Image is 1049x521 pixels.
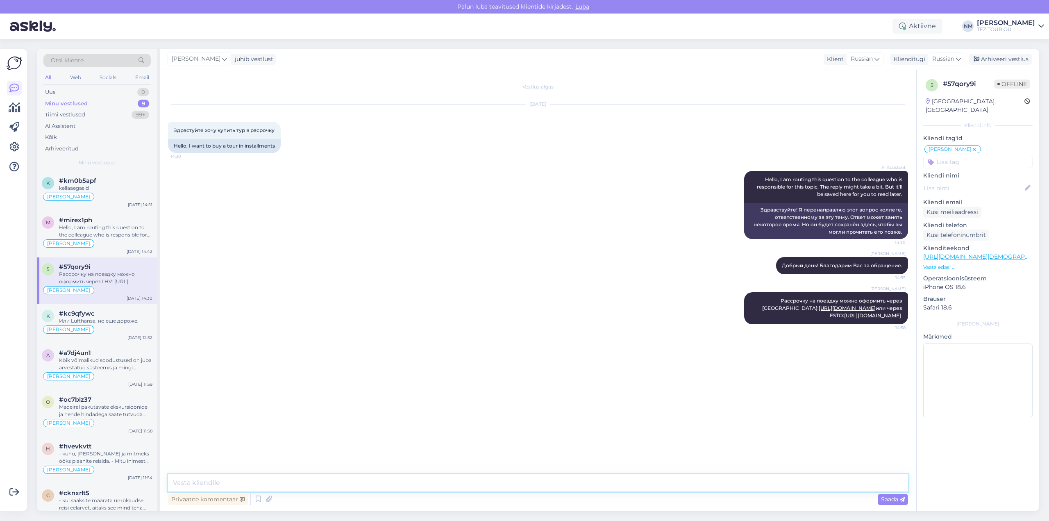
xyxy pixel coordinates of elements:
span: Saada [881,496,905,503]
p: Safari 18.6 [923,303,1033,312]
p: Kliendi email [923,198,1033,207]
div: [PERSON_NAME] [923,320,1033,328]
div: [DATE] 14:51 [128,202,152,208]
div: Klient [824,55,844,64]
div: Kõik võimalikud soodustused on juba arvestatud süsteemis ja mingi lisasoodustusi me pakkuda ei saa. [59,357,152,371]
span: #a7dj4un1 [59,349,91,357]
div: Arhiveeri vestlus [969,54,1032,65]
div: Madeiral pakutavate ekskursioonide ja nende hindadega saate tutvuda siin: [URL][DOMAIN_NAME] [59,403,152,418]
div: Или Lufthansa, но еще дороже. [59,317,152,325]
div: TEZ TOUR OÜ [977,26,1035,33]
div: 99+ [132,111,149,119]
span: #cknxrlt5 [59,489,89,497]
span: [PERSON_NAME] [47,467,90,472]
div: # 57qory9i [943,79,994,89]
span: Рассрочку на поездку можно оформить через [GEOGRAPHIC_DATA]: или через ESTO: [762,298,904,319]
span: [PERSON_NAME] [870,250,906,257]
span: Hello, I am routing this question to the colleague who is responsible for this topic. The reply m... [757,176,904,197]
div: Küsi meiliaadressi [923,207,981,218]
span: #hvevkvtt [59,443,91,450]
div: Vestlus algas [168,83,908,91]
div: - kui saaksite määrata umbkaudse reisi eelarvet, aitaks see mind teha pakkumise mis sobiks just T... [59,497,152,512]
span: [PERSON_NAME] [47,374,90,379]
div: Minu vestlused [45,100,88,108]
div: Socials [98,72,118,83]
span: Luba [573,3,592,10]
span: h [46,446,50,452]
span: 14:30 [170,153,201,159]
div: Здравствуйте! Я перенаправляю этот вопрос коллеге, ответственному за эту тему. Ответ может занять... [744,203,908,239]
div: [DATE] 11:54 [128,475,152,481]
span: #oc7blz37 [59,396,91,403]
span: k [46,180,50,186]
p: Operatsioonisüsteem [923,274,1033,283]
span: #km0b5apf [59,177,96,184]
p: Kliendi tag'id [923,134,1033,143]
div: Web [68,72,83,83]
a: [PERSON_NAME]TEZ TOUR OÜ [977,20,1044,33]
span: Здрастуйте хочу купить тур в расрочку [174,127,275,133]
a: [URL][DOMAIN_NAME] [844,312,901,319]
span: #mirex1ph [59,216,92,224]
div: [DATE] 14:42 [127,248,152,255]
span: Offline [994,80,1030,89]
input: Lisa nimi [924,184,1023,193]
span: 14:55 [875,275,906,281]
span: AI Assistent [875,164,906,171]
div: Рассрочку на поездку можно оформить через LHV: [URL][DOMAIN_NAME] или через ESTO: [URL][DOMAIN_NAME] [59,271,152,285]
p: Klienditeekond [923,244,1033,253]
div: kellaaegasid [59,184,152,192]
span: c [46,492,50,498]
span: #57qory9i [59,263,90,271]
div: - kuhu, [PERSON_NAME] ja mitmeks ööks plaanite reisida. - Mitu inimest soovib reisile minna. Kui ... [59,450,152,465]
span: o [46,399,50,405]
div: [DATE] 11:58 [128,428,152,434]
span: 5 [47,266,50,272]
span: [PERSON_NAME] [47,241,90,246]
div: All [43,72,53,83]
a: [URL][DOMAIN_NAME] [819,305,876,311]
span: [PERSON_NAME] [47,288,90,293]
div: juhib vestlust [232,55,273,64]
div: Aktiivne [892,19,942,34]
span: 14:30 [875,239,906,246]
span: Добрый день! Благодарим Вас за обращение. [782,262,902,268]
div: 9 [138,100,149,108]
div: Email [134,72,151,83]
span: [PERSON_NAME] [47,421,90,425]
div: [PERSON_NAME] [977,20,1035,26]
span: Minu vestlused [79,159,116,166]
span: k [46,313,50,319]
div: 0 [137,88,149,96]
div: Hello, I am routing this question to the colleague who is responsible for this topic. The reply m... [59,224,152,239]
span: [PERSON_NAME] [929,147,972,152]
span: Russian [851,55,873,64]
div: Hello, I want to buy a tour in installments [168,139,281,153]
div: [DATE] 14:30 [127,295,152,301]
div: Tiimi vestlused [45,111,85,119]
span: a [46,352,50,358]
div: Klienditugi [890,55,925,64]
span: Otsi kliente [51,56,84,65]
input: Lisa tag [923,156,1033,168]
span: #kc9qfywc [59,310,95,317]
div: [DATE] 11:59 [128,381,152,387]
p: Brauser [923,295,1033,303]
div: Arhiveeritud [45,145,79,153]
div: Privaatne kommentaar [168,494,248,505]
div: Uus [45,88,55,96]
p: Vaata edasi ... [923,264,1033,271]
div: [GEOGRAPHIC_DATA], [GEOGRAPHIC_DATA] [926,97,1024,114]
img: Askly Logo [7,55,22,71]
p: Kliendi telefon [923,221,1033,230]
div: Kõik [45,133,57,141]
span: Russian [932,55,954,64]
span: 14:58 [875,325,906,331]
p: Märkmed [923,332,1033,341]
div: NM [962,20,974,32]
span: [PERSON_NAME] [47,194,90,199]
span: [PERSON_NAME] [47,327,90,332]
span: m [46,219,50,225]
span: [PERSON_NAME] [172,55,220,64]
span: 5 [931,82,933,88]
